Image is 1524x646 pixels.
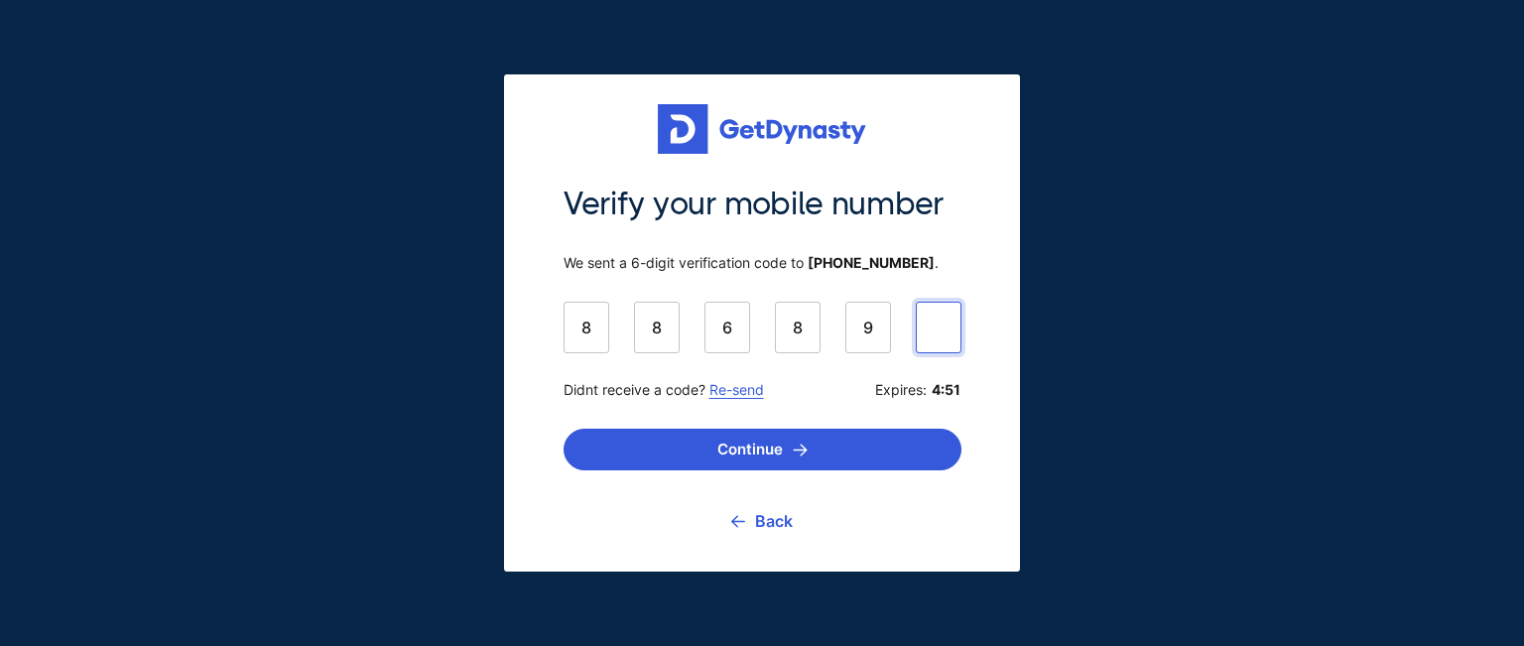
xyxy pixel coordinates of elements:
[564,381,764,399] span: Didnt receive a code?
[731,515,745,528] img: go back icon
[932,381,961,399] b: 4:51
[731,496,793,546] a: Back
[564,429,961,470] button: Continue
[808,254,935,271] b: [PHONE_NUMBER]
[875,381,961,399] span: Expires:
[709,381,764,398] a: Re-send
[658,104,866,154] img: Get started for free with Dynasty Trust Company
[564,184,961,225] span: Verify your mobile number
[564,254,961,272] span: We sent a 6-digit verification code to .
